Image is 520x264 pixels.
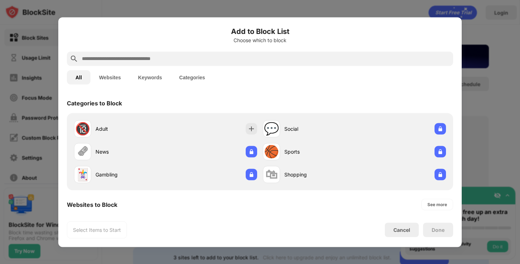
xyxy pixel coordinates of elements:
div: 🏀 [264,144,279,159]
div: Gambling [95,171,166,178]
div: 🃏 [75,167,90,182]
button: Keywords [129,70,171,84]
h6: Add to Block List [67,26,453,36]
button: Websites [90,70,129,84]
div: 🗞 [77,144,89,159]
div: Categories to Block [67,99,122,106]
div: Websites to Block [67,201,117,208]
div: 🛍 [265,167,278,182]
div: See more [427,201,447,208]
div: Social [284,125,354,133]
button: Categories [171,70,214,84]
div: Choose which to block [67,37,453,43]
div: Shopping [284,171,354,178]
img: search.svg [70,54,78,63]
div: Select Items to Start [73,226,121,233]
div: News [95,148,166,155]
button: All [67,70,90,84]
div: Done [432,227,445,233]
div: Cancel [393,227,410,233]
div: Sports [284,148,354,155]
div: Adult [95,125,166,133]
div: 🔞 [75,121,90,136]
div: 💬 [264,121,279,136]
